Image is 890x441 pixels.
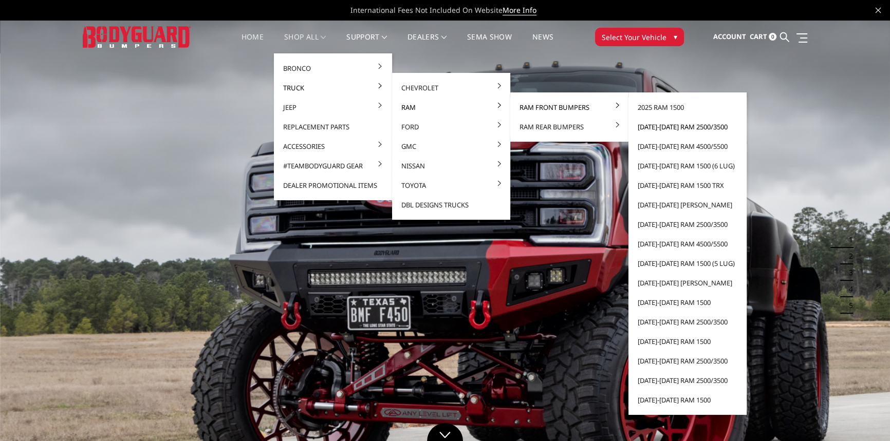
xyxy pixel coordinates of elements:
a: Chevrolet [396,78,506,98]
span: Cart [750,32,767,41]
a: [DATE]-[DATE] [PERSON_NAME] [633,273,743,293]
span: 0 [769,33,776,41]
a: Nissan [396,156,506,176]
span: ▾ [674,31,677,42]
a: Dealers [407,33,447,53]
a: [DATE]-[DATE] Ram 4500/5500 [633,234,743,254]
a: Ram Front Bumpers [514,98,624,117]
a: [DATE]-[DATE] Ram 2500/3500 [633,215,743,234]
img: BODYGUARD BUMPERS [83,26,191,47]
button: 4 of 5 [843,281,853,297]
a: Ram Rear Bumpers [514,117,624,137]
a: #TeamBodyguard Gear [278,156,388,176]
a: Toyota [396,176,506,195]
a: Jeep [278,98,388,117]
a: Click to Down [427,423,463,441]
a: Cart 0 [750,23,776,51]
a: [DATE]-[DATE] Ram 1500 [633,293,743,312]
a: [DATE]-[DATE] Ram 4500/5500 [633,137,743,156]
iframe: Chat Widget [839,392,890,441]
a: Support [346,33,387,53]
a: DBL Designs Trucks [396,195,506,215]
a: SEMA Show [467,33,512,53]
a: Ford [396,117,506,137]
button: 1 of 5 [843,232,853,248]
a: Replacement Parts [278,117,388,137]
a: Dealer Promotional Items [278,176,388,195]
a: Bronco [278,59,388,78]
a: [DATE]-[DATE] Ram 1500 (5 lug) [633,254,743,273]
a: More Info [503,5,536,15]
a: GMC [396,137,506,156]
a: Ram [396,98,506,117]
a: News [532,33,553,53]
a: 2025 Ram 1500 [633,98,743,117]
span: Account [713,32,746,41]
a: [DATE]-[DATE] Ram 1500 (6 lug) [633,156,743,176]
a: Home [242,33,264,53]
a: [DATE]-[DATE] [PERSON_NAME] [633,195,743,215]
a: Accessories [278,137,388,156]
a: Account [713,23,746,51]
a: [DATE]-[DATE] Ram 2500/3500 [633,351,743,371]
button: Select Your Vehicle [595,28,684,46]
button: 2 of 5 [843,248,853,264]
a: [DATE]-[DATE] Ram 1500 TRX [633,176,743,195]
a: shop all [284,33,326,53]
a: [DATE]-[DATE] Ram 2500/3500 [633,371,743,390]
a: [DATE]-[DATE] Ram 1500 [633,332,743,351]
a: [DATE]-[DATE] Ram 1500 [633,390,743,410]
a: [DATE]-[DATE] Ram 2500/3500 [633,117,743,137]
a: [DATE]-[DATE] Ram 2500/3500 [633,312,743,332]
span: Select Your Vehicle [602,32,666,43]
button: 3 of 5 [843,264,853,281]
button: 5 of 5 [843,297,853,314]
a: Truck [278,78,388,98]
